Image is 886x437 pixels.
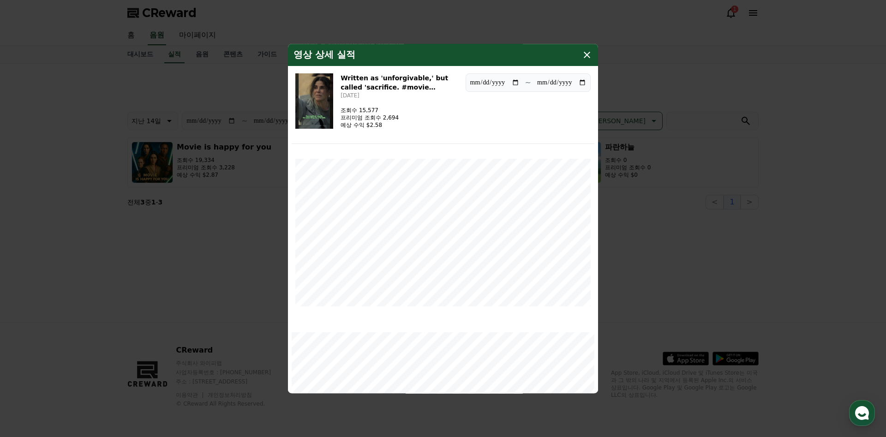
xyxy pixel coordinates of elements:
h3: Written as 'unforgivable,' but called 'sacrifice. #movie #shorts [341,73,458,92]
span: 설정 [143,306,154,314]
a: 설정 [119,293,177,316]
div: modal [288,44,598,394]
span: 홈 [29,306,35,314]
p: ~ [525,77,531,88]
p: 조회수 15,577 [341,107,399,114]
img: Written as 'unforgivable,' but called 'sacrifice. #movie #shorts [295,73,333,129]
a: 대화 [61,293,119,316]
span: 대화 [84,307,96,314]
a: 홈 [3,293,61,316]
p: 프리미엄 조회수 2,694 [341,114,399,121]
p: 예상 수익 $2.58 [341,121,399,129]
h4: 영상 상세 실적 [293,49,355,60]
p: [DATE] [341,92,458,99]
